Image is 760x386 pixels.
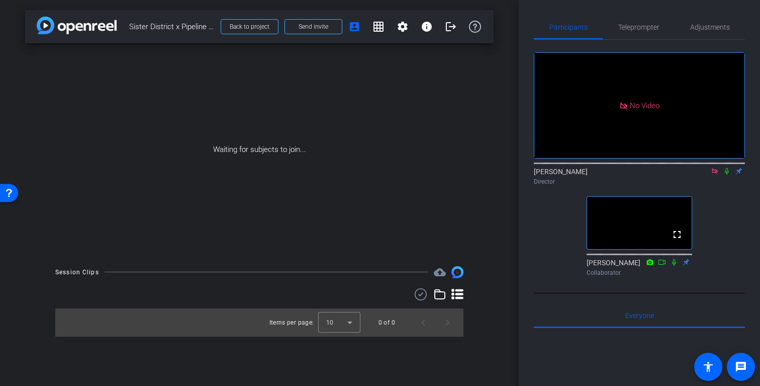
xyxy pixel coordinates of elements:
mat-icon: grid_on [372,21,385,33]
div: Items per page: [269,318,314,328]
span: No Video [630,101,659,110]
span: Back to project [230,23,269,30]
div: Session Clips [55,267,99,277]
span: Send invite [299,23,328,31]
button: Send invite [284,19,342,34]
span: Destinations for your clips [434,266,446,278]
div: [PERSON_NAME] [534,167,745,186]
div: [PERSON_NAME] [587,258,692,277]
mat-icon: info [421,21,433,33]
button: Next page [435,311,459,335]
span: Teleprompter [618,24,659,31]
div: Waiting for subjects to join... [25,43,494,256]
button: Back to project [221,19,278,34]
mat-icon: cloud_upload [434,266,446,278]
span: Everyone [625,312,654,319]
mat-icon: message [735,361,747,373]
mat-icon: fullscreen [671,228,683,241]
button: Previous page [411,311,435,335]
mat-icon: logout [445,21,457,33]
img: app-logo [37,17,117,34]
div: Director [534,177,745,186]
div: Collaborator [587,268,692,277]
span: Participants [549,24,588,31]
mat-icon: account_box [348,21,360,33]
span: Adjustments [690,24,730,31]
mat-icon: settings [397,21,409,33]
span: Sister District x Pipeline Fund Interview [129,17,215,37]
div: 0 of 0 [378,318,395,328]
img: Session clips [451,266,463,278]
mat-icon: accessibility [702,361,714,373]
